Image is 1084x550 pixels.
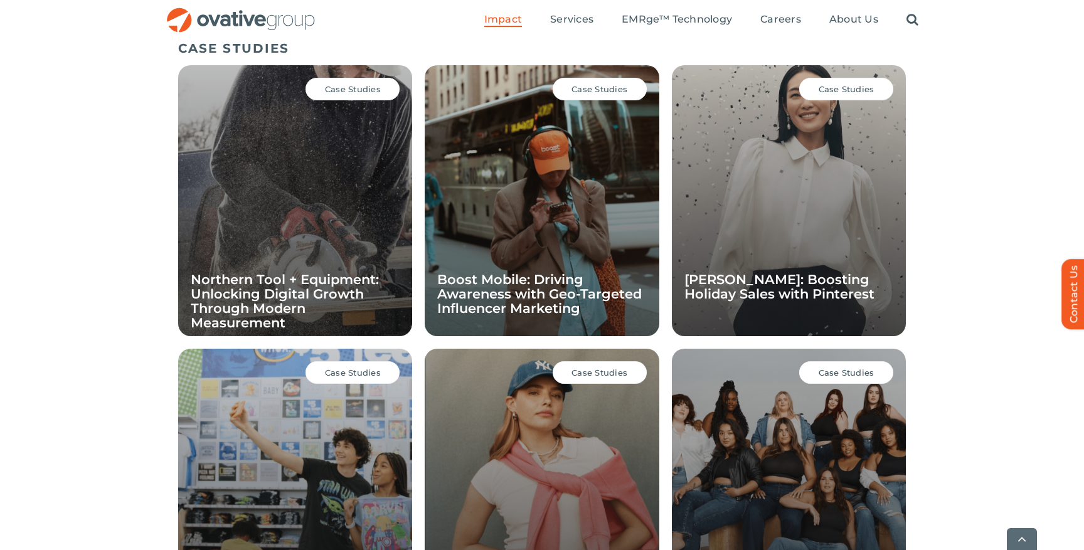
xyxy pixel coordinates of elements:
span: Careers [760,13,801,26]
a: Services [550,13,593,27]
a: [PERSON_NAME]: Boosting Holiday Sales with Pinterest [684,272,874,302]
span: About Us [829,13,878,26]
h5: CASE STUDIES [178,41,906,56]
a: Careers [760,13,801,27]
span: Impact [484,13,522,26]
a: About Us [829,13,878,27]
a: Northern Tool + Equipment: Unlocking Digital Growth Through Modern Measurement [191,272,379,331]
a: OG_Full_horizontal_RGB [166,6,316,18]
a: Search [906,13,918,27]
a: Impact [484,13,522,27]
a: Boost Mobile: Driving Awareness with Geo-Targeted Influencer Marketing [437,272,642,316]
a: EMRge™ Technology [622,13,732,27]
span: EMRge™ Technology [622,13,732,26]
span: Services [550,13,593,26]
